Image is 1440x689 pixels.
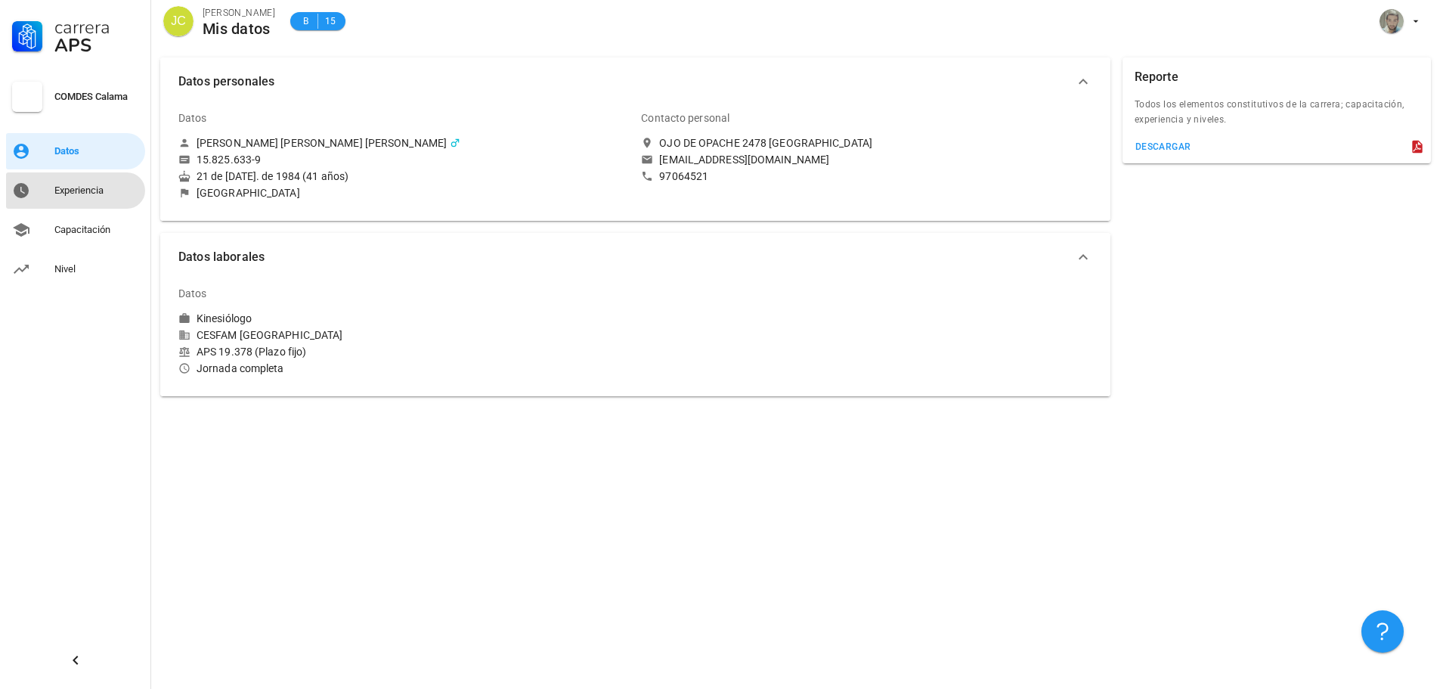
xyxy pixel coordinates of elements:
[54,263,139,275] div: Nivel
[178,275,207,312] div: Datos
[659,136,872,150] div: OJO DE OPACHE 2478 [GEOGRAPHIC_DATA]
[163,6,194,36] div: avatar
[160,57,1110,106] button: Datos personales
[54,18,139,36] div: Carrera
[641,136,1092,150] a: OJO DE OPACHE 2478 [GEOGRAPHIC_DATA]
[1135,141,1191,152] div: descargar
[1380,9,1404,33] div: avatar
[178,71,1074,92] span: Datos personales
[6,133,145,169] a: Datos
[178,328,629,342] div: CESFAM [GEOGRAPHIC_DATA]
[641,100,729,136] div: Contacto personal
[6,172,145,209] a: Experiencia
[299,14,311,29] span: B
[659,169,708,183] div: 97064521
[659,153,829,166] div: [EMAIL_ADDRESS][DOMAIN_NAME]
[203,20,275,37] div: Mis datos
[6,212,145,248] a: Capacitación
[160,233,1110,281] button: Datos laborales
[641,153,1092,166] a: [EMAIL_ADDRESS][DOMAIN_NAME]
[54,224,139,236] div: Capacitación
[54,145,139,157] div: Datos
[197,312,252,325] div: Kinesiólogo
[197,153,261,166] div: 15.825.633-9
[171,6,186,36] span: JC
[641,169,1092,183] a: 97064521
[1123,97,1431,136] div: Todos los elementos constitutivos de la carrera; capacitación, experiencia y niveles.
[178,345,629,358] div: APS 19.378 (Plazo fijo)
[178,362,629,375] div: Jornada completa
[324,14,336,29] span: 15
[178,100,207,136] div: Datos
[178,247,1074,268] span: Datos laborales
[54,91,139,103] div: COMDES Calama
[1135,57,1178,97] div: Reporte
[1129,136,1197,157] button: descargar
[197,136,447,150] div: [PERSON_NAME] [PERSON_NAME] [PERSON_NAME]
[54,185,139,197] div: Experiencia
[197,186,300,200] div: [GEOGRAPHIC_DATA]
[203,5,275,20] div: [PERSON_NAME]
[54,36,139,54] div: APS
[178,169,629,183] div: 21 de [DATE]. de 1984 (41 años)
[6,251,145,287] a: Nivel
